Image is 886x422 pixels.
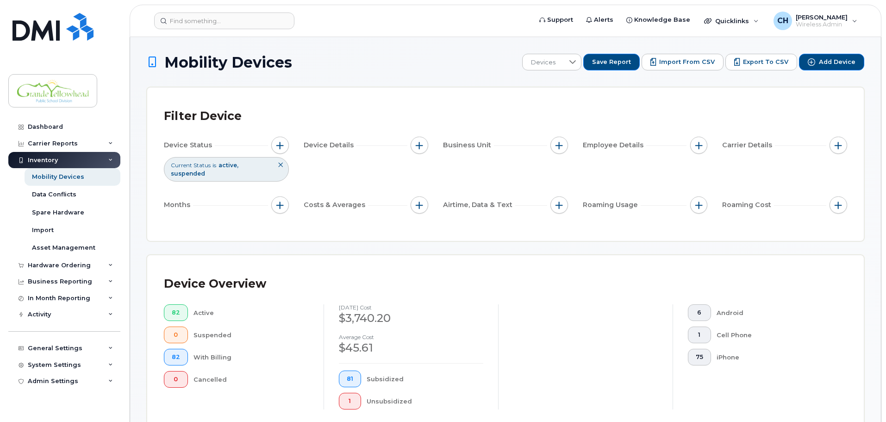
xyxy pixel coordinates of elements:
[339,340,483,356] div: $45.61
[688,349,711,365] button: 75
[193,304,309,321] div: Active
[171,170,205,177] span: suspended
[172,376,180,383] span: 0
[339,334,483,340] h4: Average cost
[164,371,188,388] button: 0
[304,140,356,150] span: Device Details
[193,371,309,388] div: Cancelled
[443,200,515,210] span: Airtime, Data & Text
[799,54,864,70] button: Add Device
[172,309,180,316] span: 82
[367,393,484,409] div: Unsubsidized
[164,104,242,128] div: Filter Device
[583,200,641,210] span: Roaming Usage
[212,161,216,169] span: is
[171,161,211,169] span: Current Status
[583,140,646,150] span: Employee Details
[164,272,266,296] div: Device Overview
[743,58,788,66] span: Export to CSV
[164,327,188,343] button: 0
[304,200,368,210] span: Costs & Averages
[696,309,703,316] span: 6
[164,200,193,210] span: Months
[164,349,188,365] button: 82
[347,397,353,405] span: 1
[688,327,711,343] button: 1
[592,58,631,66] span: Save Report
[725,54,797,70] button: Export to CSV
[523,54,564,71] span: Devices
[696,353,703,361] span: 75
[193,327,309,343] div: Suspended
[339,393,361,409] button: 1
[696,331,703,339] span: 1
[583,54,640,70] button: Save Report
[819,58,855,66] span: Add Device
[339,304,483,310] h4: [DATE] cost
[717,327,833,343] div: Cell Phone
[642,54,724,70] button: Import from CSV
[339,371,361,387] button: 81
[339,310,483,326] div: $3,740.20
[172,353,180,361] span: 82
[443,140,494,150] span: Business Unit
[164,140,215,150] span: Device Status
[688,304,711,321] button: 6
[164,54,292,70] span: Mobility Devices
[717,349,833,365] div: iPhone
[722,200,774,210] span: Roaming Cost
[722,140,775,150] span: Carrier Details
[659,58,715,66] span: Import from CSV
[172,331,180,339] span: 0
[347,375,353,383] span: 81
[193,349,309,365] div: With Billing
[164,304,188,321] button: 82
[717,304,833,321] div: Android
[367,371,484,387] div: Subsidized
[218,162,238,169] span: active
